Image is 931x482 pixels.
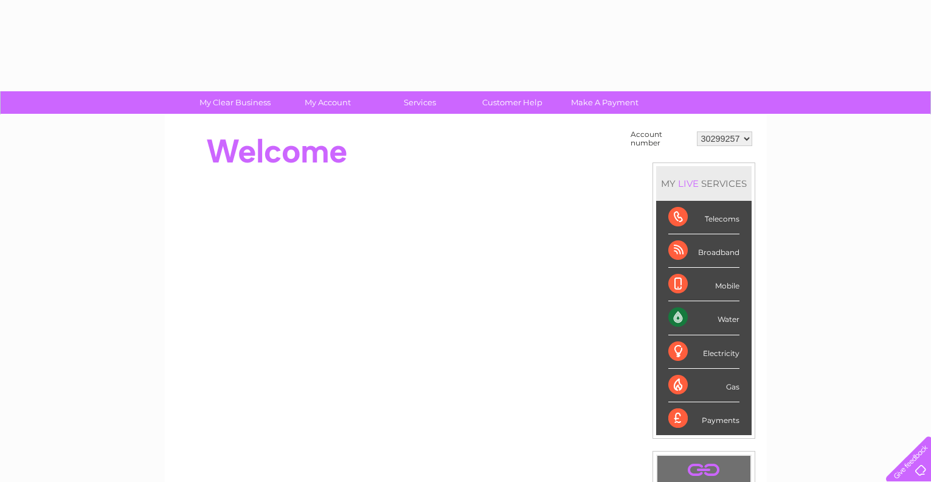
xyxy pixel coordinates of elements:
[660,459,747,480] a: .
[668,268,739,301] div: Mobile
[628,127,694,150] td: Account number
[277,91,378,114] a: My Account
[668,335,739,369] div: Electricity
[668,301,739,335] div: Water
[676,178,701,189] div: LIVE
[185,91,285,114] a: My Clear Business
[656,166,752,201] div: MY SERVICES
[370,91,470,114] a: Services
[462,91,562,114] a: Customer Help
[668,402,739,435] div: Payments
[668,201,739,234] div: Telecoms
[668,369,739,402] div: Gas
[555,91,655,114] a: Make A Payment
[668,234,739,268] div: Broadband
